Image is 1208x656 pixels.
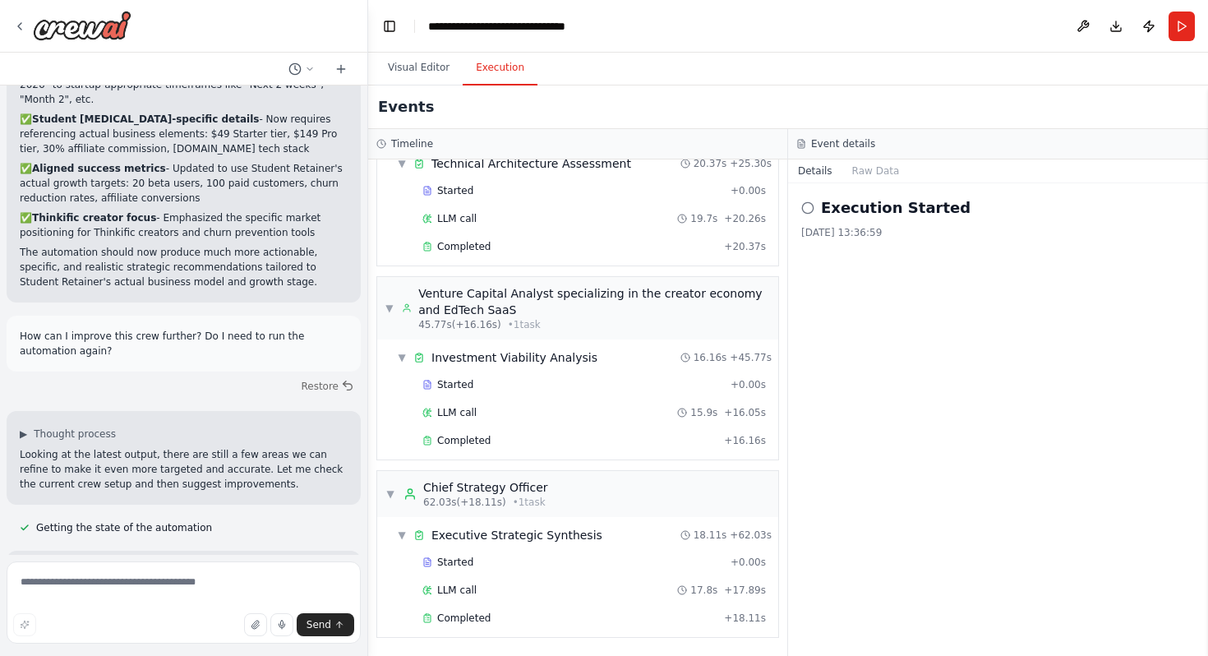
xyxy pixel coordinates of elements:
[397,351,407,364] span: ▼
[418,285,770,318] div: Venture Capital Analyst specializing in the creator economy and EdTech SaaS
[391,137,433,150] h3: Timeline
[20,161,348,206] p: ✅ - Updated to use Student Retainer's actual growth targets: 20 beta users, 100 paid customers, c...
[418,318,501,331] span: 45.77s (+16.16s)
[690,406,717,419] span: 15.9s
[397,157,407,170] span: ▼
[378,95,434,118] h2: Events
[375,51,463,85] button: Visual Editor
[788,159,842,182] button: Details
[437,556,473,569] span: Started
[423,496,506,509] span: 62.03s (+18.11s)
[730,351,772,364] span: + 45.77s
[20,427,116,441] button: ▶Thought process
[437,240,491,253] span: Completed
[20,245,348,289] p: The automation should now produce much more actionable, specific, and realistic strategic recomme...
[437,212,477,225] span: LLM call
[385,487,395,501] span: ▼
[20,447,348,492] p: Looking at the latest output, there are still a few areas we can refine to make it even more targ...
[32,113,259,125] strong: Student [MEDICAL_DATA]-specific details
[724,434,766,447] span: + 16.16s
[690,584,717,597] span: 17.8s
[724,212,766,225] span: + 20.26s
[431,155,631,172] span: Technical Architecture Assessment
[690,212,717,225] span: 19.7s
[437,434,491,447] span: Completed
[437,612,491,625] span: Completed
[694,351,727,364] span: 16.16s
[694,157,727,170] span: 20.37s
[32,163,166,174] strong: Aligned success metrics
[34,427,116,441] span: Thought process
[378,15,401,38] button: Hide left sidebar
[385,302,394,315] span: ▼
[437,584,477,597] span: LLM call
[842,159,910,182] button: Raw Data
[20,112,348,156] p: ✅ - Now requires referencing actual business elements: $49 Starter tier, $149 Pro tier, 30% affil...
[431,527,602,543] span: Executive Strategic Synthesis
[731,378,766,391] span: + 0.00s
[731,556,766,569] span: + 0.00s
[437,406,477,419] span: LLM call
[724,240,766,253] span: + 20.37s
[730,529,772,542] span: + 62.03s
[463,51,537,85] button: Execution
[20,329,348,358] p: How can I improve this crew further? Do I need to run the automation again?
[437,378,473,391] span: Started
[821,196,971,219] h2: Execution Started
[20,427,27,441] span: ▶
[437,184,473,197] span: Started
[297,613,354,636] button: Send
[328,59,354,79] button: Start a new chat
[431,349,597,366] span: Investment Viability Analysis
[694,529,727,542] span: 18.11s
[724,406,766,419] span: + 16.05s
[294,375,361,398] button: Restore
[32,212,156,224] strong: Thinkific creator focus
[13,613,36,636] button: Improve this prompt
[428,18,613,35] nav: breadcrumb
[282,59,321,79] button: Switch to previous chat
[811,137,875,150] h3: Event details
[724,612,766,625] span: + 18.11s
[397,529,407,542] span: ▼
[423,479,548,496] div: Chief Strategy Officer
[730,157,772,170] span: + 25.30s
[724,584,766,597] span: + 17.89s
[307,618,331,631] span: Send
[36,521,212,534] span: Getting the state of the automation
[270,613,293,636] button: Click to speak your automation idea
[508,318,541,331] span: • 1 task
[244,613,267,636] button: Upload files
[20,210,348,240] p: ✅ - Emphasized the specific market positioning for Thinkific creators and churn prevention tools
[513,496,546,509] span: • 1 task
[33,11,131,40] img: Logo
[801,226,1195,239] div: [DATE] 13:36:59
[731,184,766,197] span: + 0.00s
